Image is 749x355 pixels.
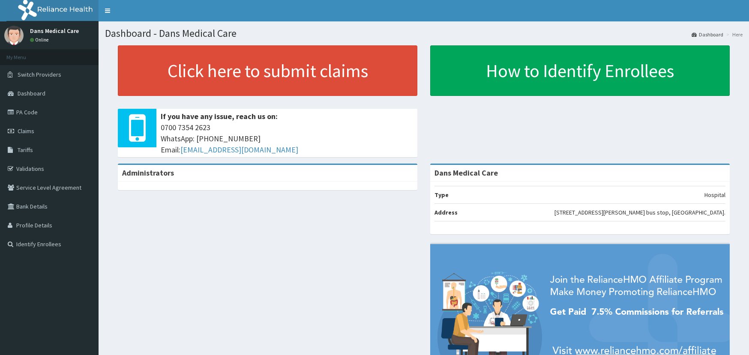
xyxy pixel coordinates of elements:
p: Hospital [704,191,725,199]
b: Address [434,209,458,216]
a: Dashboard [692,31,723,38]
a: How to Identify Enrollees [430,45,730,96]
a: Click here to submit claims [118,45,417,96]
b: If you have any issue, reach us on: [161,111,278,121]
span: Claims [18,127,34,135]
span: Switch Providers [18,71,61,78]
img: User Image [4,26,24,45]
span: 0700 7354 2623 WhatsApp: [PHONE_NUMBER] Email: [161,122,413,155]
a: Online [30,37,51,43]
li: Here [724,31,743,38]
h1: Dashboard - Dans Medical Care [105,28,743,39]
a: [EMAIL_ADDRESS][DOMAIN_NAME] [180,145,298,155]
span: Tariffs [18,146,33,154]
strong: Dans Medical Care [434,168,498,178]
b: Administrators [122,168,174,178]
b: Type [434,191,449,199]
p: [STREET_ADDRESS][PERSON_NAME] bus stop, [GEOGRAPHIC_DATA]. [554,208,725,217]
span: Dashboard [18,89,45,97]
p: Dans Medical Care [30,28,79,34]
